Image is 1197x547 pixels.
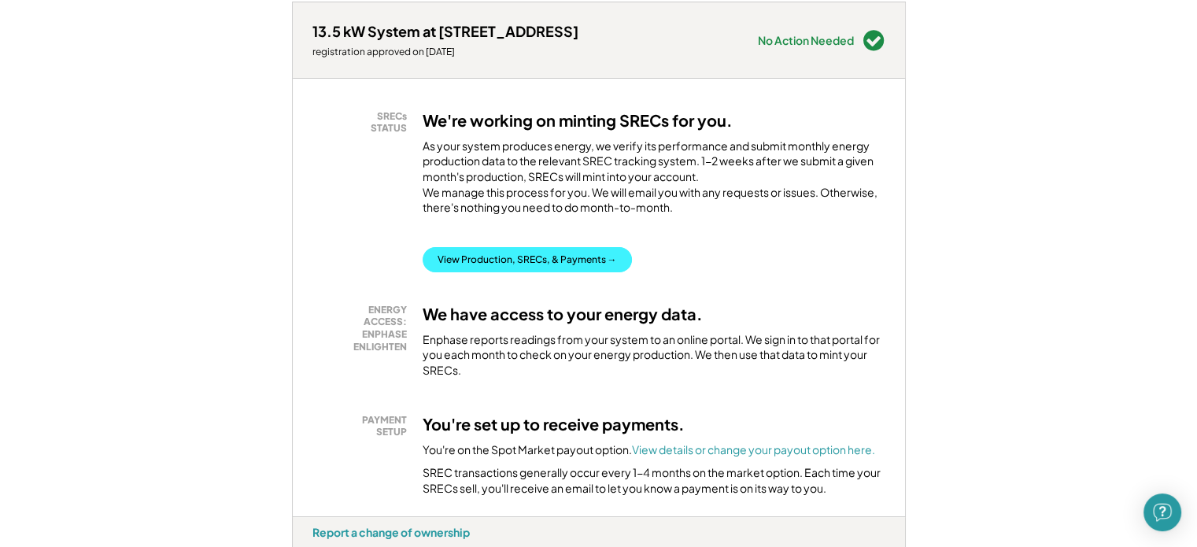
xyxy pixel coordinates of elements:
div: Open Intercom Messenger [1143,493,1181,531]
h3: We're working on minting SRECs for you. [423,110,733,131]
div: No Action Needed [758,35,854,46]
div: registration approved on [DATE] [312,46,578,58]
div: SRECs STATUS [320,110,407,135]
div: As your system produces energy, we verify its performance and submit monthly energy production da... [423,139,885,224]
div: 13.5 kW System at [STREET_ADDRESS] [312,22,578,40]
button: View Production, SRECs, & Payments → [423,247,632,272]
div: PAYMENT SETUP [320,414,407,438]
a: View details or change your payout option here. [632,442,875,456]
div: SREC transactions generally occur every 1-4 months on the market option. Each time your SRECs sel... [423,465,885,496]
h3: We have access to your energy data. [423,304,703,324]
div: ENERGY ACCESS: ENPHASE ENLIGHTEN [320,304,407,353]
h3: You're set up to receive payments. [423,414,685,434]
div: You're on the Spot Market payout option. [423,442,875,458]
div: Report a change of ownership [312,525,470,539]
div: Enphase reports readings from your system to an online portal. We sign in to that portal for you ... [423,332,885,379]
